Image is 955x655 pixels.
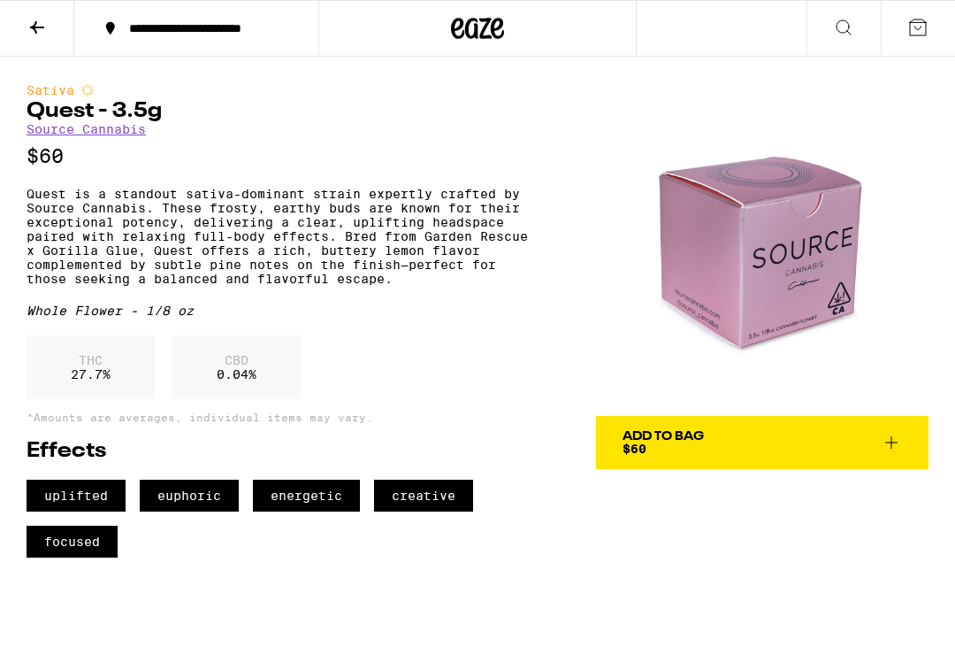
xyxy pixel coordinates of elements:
[596,416,928,469] button: Add To Bag$60
[27,480,126,512] span: uplifted
[140,480,239,512] span: euphoric
[374,480,473,512] span: creative
[27,101,536,122] h1: Quest - 3.5g
[27,145,536,167] p: $60
[27,304,536,318] div: Whole Flower - 1/8 oz
[71,353,111,367] p: THC
[172,335,301,399] div: 0.04 %
[80,83,95,97] img: sativaColor.svg
[217,353,256,367] p: CBD
[27,526,118,558] span: focused
[27,335,155,399] div: 27.7 %
[623,430,704,443] div: Add To Bag
[623,442,646,456] span: $60
[27,441,536,462] h2: Effects
[596,83,928,416] img: Source Cannabis - Quest - 3.5g
[27,122,146,136] a: Source Cannabis
[27,412,536,423] p: *Amounts are averages, individual items may vary.
[253,480,360,512] span: energetic
[27,83,536,97] div: Sativa
[27,187,536,286] p: Quest is a standout sativa-dominant strain expertly crafted by Source Cannabis. These frosty, ear...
